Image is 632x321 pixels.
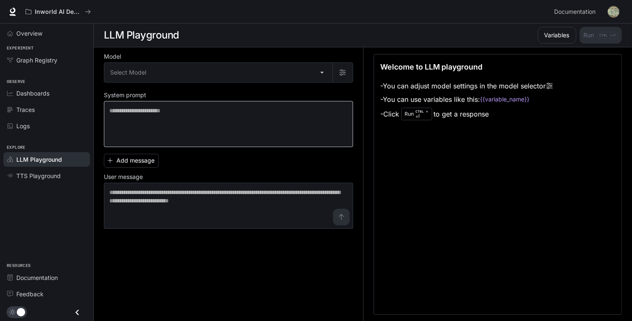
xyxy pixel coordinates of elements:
span: LLM Playground [16,155,62,164]
span: Overview [16,29,42,38]
span: Graph Registry [16,56,57,65]
code: {{variable_name}} [480,95,530,104]
h1: LLM Playground [104,27,179,44]
a: Dashboards [3,86,90,101]
button: Variables [538,27,576,44]
button: User avatar [605,3,622,20]
a: Feedback [3,287,90,301]
span: TTS Playground [16,171,61,180]
p: Model [104,54,121,60]
a: Graph Registry [3,53,90,67]
p: ⏎ [416,109,428,119]
button: All workspaces [22,3,95,20]
p: CTRL + [416,109,428,114]
div: Select Model [104,63,333,82]
span: Select Model [110,68,146,77]
span: Dashboards [16,89,49,98]
li: - You can adjust model settings in the model selector [381,79,553,93]
li: - Click to get a response [381,106,553,122]
li: - You can use variables like this: [381,93,553,106]
button: Add message [104,154,159,168]
span: Traces [16,105,35,114]
p: System prompt [104,92,146,98]
span: Dark mode toggle [17,307,25,316]
a: TTS Playground [3,168,90,183]
span: Documentation [16,273,58,282]
img: User avatar [608,6,619,18]
a: LLM Playground [3,152,90,167]
span: Logs [16,122,30,130]
p: User message [104,174,143,180]
span: Feedback [16,290,44,298]
button: Close drawer [68,304,87,321]
a: Logs [3,119,90,133]
a: Overview [3,26,90,41]
a: Documentation [551,3,602,20]
span: Documentation [554,7,596,17]
a: Traces [3,102,90,117]
a: Documentation [3,270,90,285]
p: Inworld AI Demos [35,8,82,16]
p: Welcome to LLM playground [381,61,483,72]
div: Run [401,108,432,120]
